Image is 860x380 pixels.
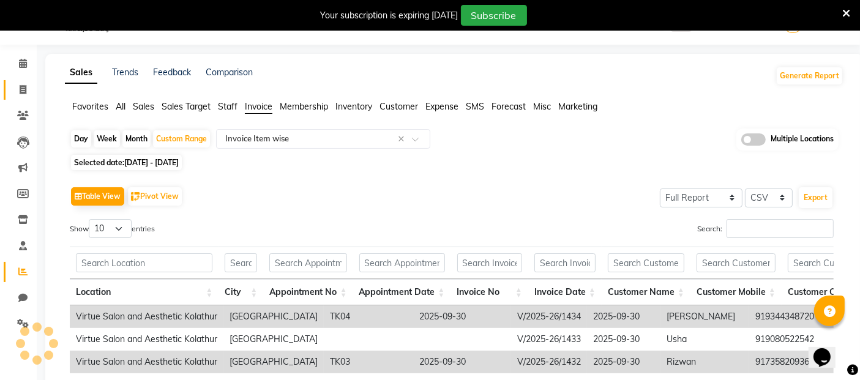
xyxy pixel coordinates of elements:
[133,101,154,112] span: Sales
[749,305,840,328] td: 919344348720
[558,101,597,112] span: Marketing
[771,133,834,146] span: Multiple Locations
[335,101,372,112] span: Inventory
[534,253,596,272] input: Search Invoice Date
[587,305,660,328] td: 2025-09-30
[380,101,418,112] span: Customer
[608,253,684,272] input: Search Customer Name
[727,219,834,238] input: Search:
[131,192,140,201] img: pivot.png
[457,253,522,272] input: Search Invoice No
[461,5,527,26] button: Subscribe
[223,305,324,328] td: [GEOGRAPHIC_DATA]
[70,279,219,305] th: Location: activate to sort column ascending
[269,253,346,272] input: Search Appointment No
[94,130,120,147] div: Week
[398,133,408,146] span: Clear all
[451,279,528,305] th: Invoice No: activate to sort column ascending
[122,130,151,147] div: Month
[223,351,324,373] td: [GEOGRAPHIC_DATA]
[128,187,182,206] button: Pivot View
[353,279,451,305] th: Appointment Date: activate to sort column ascending
[72,101,108,112] span: Favorites
[660,351,749,373] td: Rizwan
[263,279,353,305] th: Appointment No: activate to sort column ascending
[777,67,842,84] button: Generate Report
[587,328,660,351] td: 2025-09-30
[65,62,97,84] a: Sales
[70,219,155,238] label: Show entries
[533,101,551,112] span: Misc
[799,187,832,208] button: Export
[245,101,272,112] span: Invoice
[413,351,511,373] td: 2025-09-30
[153,130,210,147] div: Custom Range
[660,328,749,351] td: Usha
[71,187,124,206] button: Table View
[324,351,413,373] td: TK03
[602,279,690,305] th: Customer Name: activate to sort column ascending
[324,305,413,328] td: TK04
[76,253,212,272] input: Search Location
[587,351,660,373] td: 2025-09-30
[697,219,834,238] label: Search:
[218,101,237,112] span: Staff
[116,101,125,112] span: All
[280,101,328,112] span: Membership
[749,328,840,351] td: 919080522542
[71,155,182,170] span: Selected date:
[660,305,749,328] td: [PERSON_NAME]
[124,158,179,167] span: [DATE] - [DATE]
[321,9,458,22] div: Your subscription is expiring [DATE]
[466,101,484,112] span: SMS
[359,253,445,272] input: Search Appointment Date
[225,253,257,272] input: Search City
[690,279,782,305] th: Customer Mobile: activate to sort column ascending
[219,279,263,305] th: City: activate to sort column ascending
[511,305,587,328] td: V/2025-26/1434
[162,101,211,112] span: Sales Target
[206,67,253,78] a: Comparison
[71,130,91,147] div: Day
[223,328,324,351] td: [GEOGRAPHIC_DATA]
[511,328,587,351] td: V/2025-26/1433
[697,253,776,272] input: Search Customer Mobile
[413,305,511,328] td: 2025-09-30
[749,351,840,373] td: 917358209364
[153,67,191,78] a: Feedback
[112,67,138,78] a: Trends
[70,328,223,351] td: Virtue Salon and Aesthetic Kolathur
[492,101,526,112] span: Forecast
[809,331,848,368] iframe: chat widget
[528,279,602,305] th: Invoice Date: activate to sort column ascending
[70,351,223,373] td: Virtue Salon and Aesthetic Kolathur
[89,219,132,238] select: Showentries
[511,351,587,373] td: V/2025-26/1432
[70,305,223,328] td: Virtue Salon and Aesthetic Kolathur
[425,101,458,112] span: Expense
